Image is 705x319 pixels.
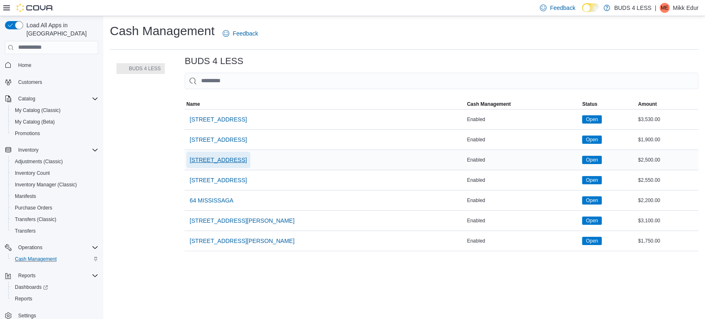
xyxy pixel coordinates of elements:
span: Open [582,196,601,205]
span: Open [586,197,598,204]
button: Inventory Count [8,167,102,179]
span: My Catalog (Classic) [12,105,98,115]
span: Open [586,156,598,164]
span: Open [582,136,601,144]
div: Enabled [465,216,580,226]
span: Inventory Count [15,170,50,176]
button: Catalog [2,93,102,105]
input: Dark Mode [582,3,599,12]
span: Inventory Count [12,168,98,178]
span: Open [582,176,601,184]
span: Dashboards [12,282,98,292]
div: $1,900.00 [636,135,698,145]
span: Transfers (Classic) [12,214,98,224]
button: [STREET_ADDRESS][PERSON_NAME] [186,233,298,249]
p: BUDS 4 LESS [614,3,651,13]
div: $3,530.00 [636,114,698,124]
span: Open [586,237,598,245]
div: Mikk Edur [660,3,669,13]
button: Cash Management [465,99,580,109]
div: $3,100.00 [636,216,698,226]
span: Promotions [15,130,40,137]
button: Reports [8,293,102,305]
span: Cash Management [15,256,57,262]
span: Home [15,60,98,70]
span: Manifests [15,193,36,200]
a: My Catalog (Classic) [12,105,64,115]
input: This is a search bar. As you type, the results lower in the page will automatically filter. [185,73,698,89]
span: [STREET_ADDRESS][PERSON_NAME] [190,237,294,245]
button: [STREET_ADDRESS] [186,152,250,168]
div: Enabled [465,114,580,124]
div: Enabled [465,155,580,165]
button: Name [185,99,465,109]
span: ME [661,3,668,13]
button: Transfers [8,225,102,237]
span: [STREET_ADDRESS] [190,136,247,144]
a: Purchase Orders [12,203,56,213]
p: Mikk Edur [673,3,698,13]
span: Operations [15,243,98,252]
button: Inventory [15,145,42,155]
a: Inventory Count [12,168,53,178]
div: $1,750.00 [636,236,698,246]
span: Adjustments (Classic) [15,158,63,165]
a: Cash Management [12,254,60,264]
a: Home [15,60,35,70]
span: Open [586,116,598,123]
span: Purchase Orders [15,205,52,211]
span: Promotions [12,129,98,138]
span: [STREET_ADDRESS] [190,115,247,124]
span: Inventory Manager (Classic) [12,180,98,190]
span: Feedback [233,29,258,38]
span: Reports [15,271,98,281]
span: Dashboards [15,284,48,290]
a: Promotions [12,129,43,138]
button: Home [2,59,102,71]
img: Cova [17,4,54,12]
div: Enabled [465,175,580,185]
span: Status [582,101,597,107]
span: My Catalog (Beta) [15,119,55,125]
a: Inventory Manager (Classic) [12,180,80,190]
button: 64 MISSISSAGA [186,192,237,209]
span: Feedback [550,4,575,12]
button: [STREET_ADDRESS][PERSON_NAME] [186,212,298,229]
button: Operations [15,243,46,252]
span: Customers [18,79,42,86]
h3: BUDS 4 LESS [185,56,243,66]
div: $2,200.00 [636,195,698,205]
span: Cash Management [12,254,98,264]
button: Inventory [2,144,102,156]
span: Inventory Manager (Classic) [15,181,77,188]
span: Reports [18,272,36,279]
button: [STREET_ADDRESS] [186,131,250,148]
span: Customers [15,77,98,87]
button: Reports [2,270,102,281]
span: Open [586,217,598,224]
span: Open [582,237,601,245]
a: Transfers (Classic) [12,214,59,224]
button: Customers [2,76,102,88]
span: Transfers (Classic) [15,216,56,223]
span: Purchase Orders [12,203,98,213]
span: Transfers [15,228,36,234]
span: [STREET_ADDRESS] [190,156,247,164]
button: Cash Management [8,253,102,265]
div: $2,550.00 [636,175,698,185]
span: Cash Management [467,101,510,107]
span: Home [18,62,31,69]
span: Settings [18,312,36,319]
div: $2,500.00 [636,155,698,165]
span: Transfers [12,226,98,236]
div: Enabled [465,236,580,246]
button: Reports [15,271,39,281]
span: Amount [638,101,657,107]
a: Reports [12,294,36,304]
a: Customers [15,77,45,87]
button: Status [580,99,636,109]
button: Catalog [15,94,38,104]
button: Manifests [8,190,102,202]
span: Manifests [12,191,98,201]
